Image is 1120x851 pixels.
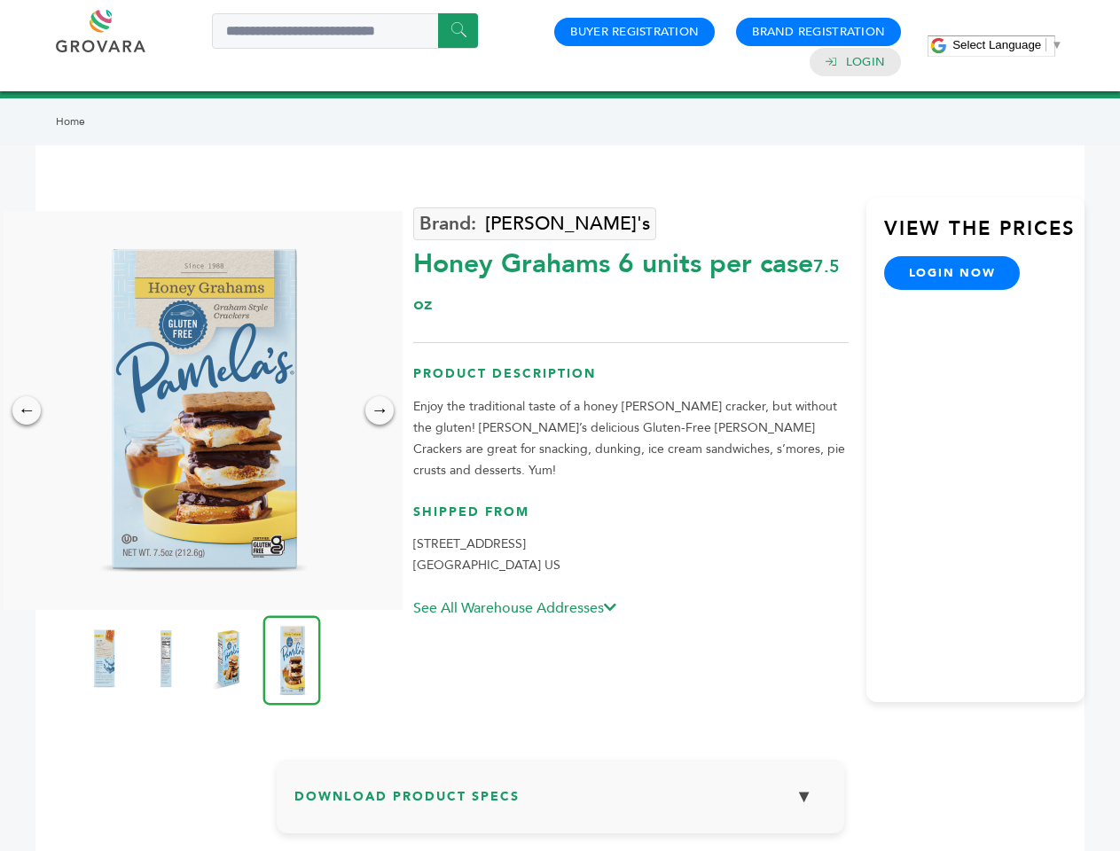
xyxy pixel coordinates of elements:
a: Select Language​ [952,38,1062,51]
a: [PERSON_NAME]'s [413,207,656,240]
a: Home [56,114,85,129]
div: ← [12,396,41,425]
div: Honey Grahams 6 units per case [413,237,849,320]
img: Honey Grahams 6 units per case 7.5 oz Product Label [82,623,126,694]
h3: Shipped From [413,504,849,535]
a: See All Warehouse Addresses [413,598,616,618]
h3: Download Product Specs [294,777,826,829]
h3: Product Description [413,365,849,396]
a: Brand Registration [752,24,885,40]
input: Search a product or brand... [212,13,478,49]
span: Select Language [952,38,1041,51]
a: login now [884,256,1021,290]
p: Enjoy the traditional taste of a honey [PERSON_NAME] cracker, but without the gluten! [PERSON_NAM... [413,396,849,481]
h3: View the Prices [884,215,1085,256]
img: Honey Grahams 6 units per case 7.5 oz Nutrition Info [144,623,188,694]
p: [STREET_ADDRESS] [GEOGRAPHIC_DATA] US [413,534,849,576]
img: Honey Grahams 6 units per case 7.5 oz [206,623,250,694]
span: ▼ [1051,38,1062,51]
button: ▼ [782,777,826,816]
div: → [365,396,394,425]
a: Buyer Registration [570,24,699,40]
a: Login [846,54,885,70]
img: Honey Grahams 6 units per case 7.5 oz [263,615,321,705]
